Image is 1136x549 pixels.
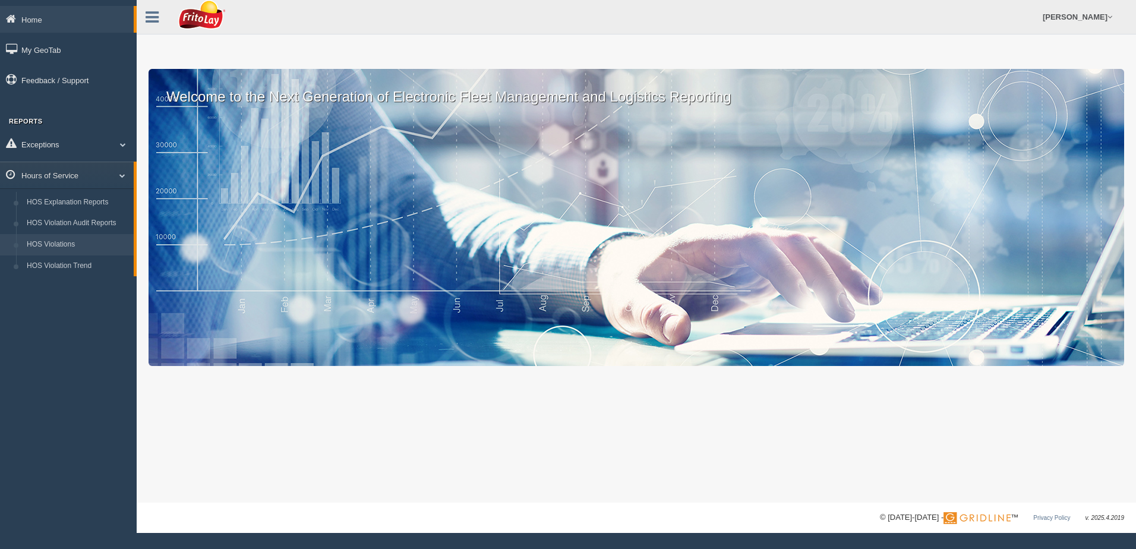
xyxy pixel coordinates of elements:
img: Gridline [943,512,1011,524]
a: HOS Violation Audit Reports [21,213,134,234]
span: v. 2025.4.2019 [1085,515,1124,521]
a: Privacy Policy [1033,515,1070,521]
a: HOS Explanation Reports [21,192,134,213]
a: HOS Violations [21,234,134,255]
div: © [DATE]-[DATE] - ™ [880,512,1124,524]
a: HOS Violation Trend [21,255,134,277]
p: Welcome to the Next Generation of Electronic Fleet Management and Logistics Reporting [149,69,1124,107]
